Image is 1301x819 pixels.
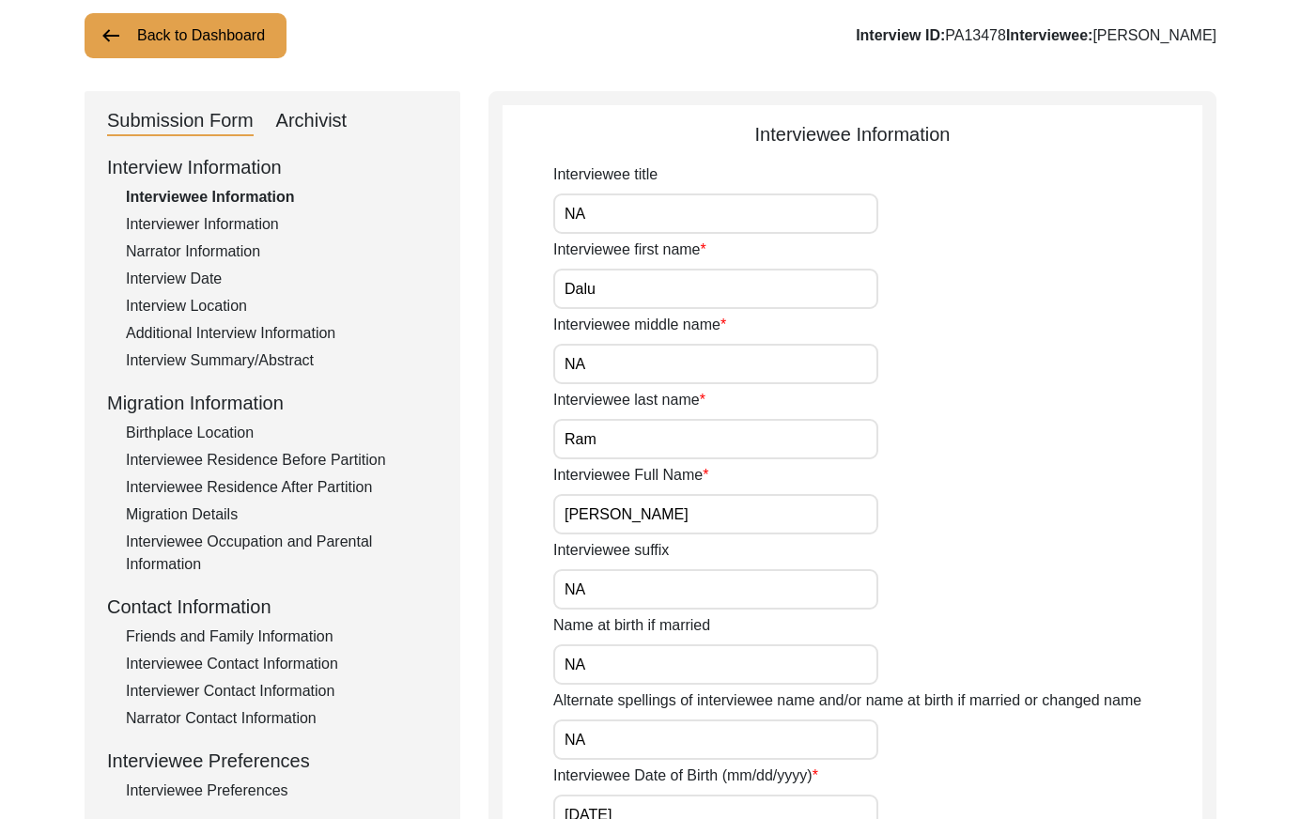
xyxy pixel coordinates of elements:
div: Interview Date [126,268,438,290]
div: Interview Location [126,295,438,317]
div: Interviewer Contact Information [126,680,438,703]
div: Interview Summary/Abstract [126,349,438,372]
div: Interviewee Residence Before Partition [126,449,438,471]
label: Interviewee last name [553,389,705,411]
div: Migration Details [126,503,438,526]
label: Alternate spellings of interviewee name and/or name at birth if married or changed name [553,689,1141,712]
img: arrow-left.png [100,24,122,47]
div: Migration Information [107,389,438,417]
div: Interviewee Information [503,120,1202,148]
div: Submission Form [107,106,254,136]
label: Name at birth if married [553,614,710,637]
div: Narrator Information [126,240,438,263]
div: Interviewee Preferences [126,780,438,802]
div: Interviewee Preferences [107,747,438,775]
div: Interviewee Information [126,186,438,209]
div: Additional Interview Information [126,322,438,345]
div: Contact Information [107,593,438,621]
div: Interviewee Contact Information [126,653,438,675]
div: Archivist [276,106,348,136]
label: Interviewee Full Name [553,464,708,487]
div: Narrator Contact Information [126,707,438,730]
div: Interviewer Information [126,213,438,236]
div: Interviewee Occupation and Parental Information [126,531,438,576]
label: Interviewee suffix [553,539,669,562]
label: Interviewee Date of Birth (mm/dd/yyyy) [553,765,818,787]
b: Interviewee: [1006,27,1092,43]
div: PA13478 [PERSON_NAME] [856,24,1216,47]
label: Interviewee first name [553,239,706,261]
b: Interview ID: [856,27,945,43]
label: Interviewee middle name [553,314,726,336]
div: Birthplace Location [126,422,438,444]
button: Back to Dashboard [85,13,287,58]
div: Interview Information [107,153,438,181]
div: Friends and Family Information [126,626,438,648]
div: Interviewee Residence After Partition [126,476,438,499]
label: Interviewee title [553,163,658,186]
